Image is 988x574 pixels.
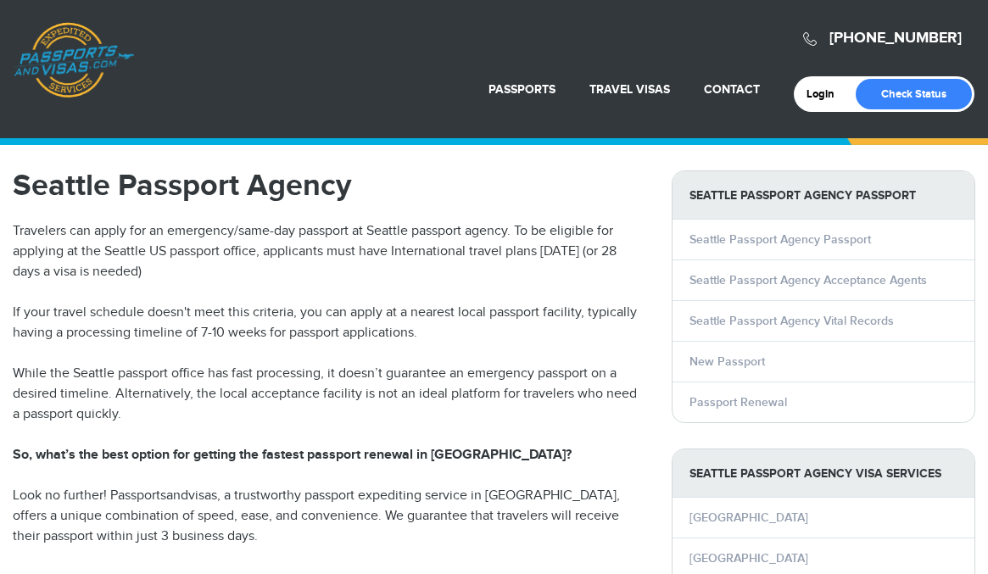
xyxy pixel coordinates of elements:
a: [GEOGRAPHIC_DATA] [689,510,808,525]
a: Passports & [DOMAIN_NAME] [14,22,134,98]
strong: Seattle Passport Agency Passport [673,171,974,220]
strong: So, what’s the best option for getting the fastest passport renewal in [GEOGRAPHIC_DATA]? [13,447,572,463]
a: Seattle Passport Agency Passport [689,232,871,247]
p: Look no further! Passportsandvisas, a trustworthy passport expediting service in [GEOGRAPHIC_DATA... [13,486,646,547]
strong: Seattle Passport Agency Visa Services [673,449,974,498]
h1: Seattle Passport Agency [13,170,646,201]
a: Travel Visas [589,82,670,97]
a: [PHONE_NUMBER] [829,29,962,47]
a: Passports [488,82,555,97]
p: Travelers can apply for an emergency/same-day passport at Seattle passport agency. To be eligible... [13,221,646,282]
a: Contact [704,82,760,97]
a: [GEOGRAPHIC_DATA] [689,551,808,566]
a: Seattle Passport Agency Vital Records [689,314,894,328]
a: New Passport [689,354,765,369]
a: Login [807,87,846,101]
a: Seattle Passport Agency Acceptance Agents [689,273,927,287]
p: If your travel schedule doesn't meet this criteria, you can apply at a nearest local passport fac... [13,303,646,343]
p: While the Seattle passport office has fast processing, it doesn’t guarantee an emergency passport... [13,364,646,425]
a: Check Status [856,79,972,109]
a: Passport Renewal [689,395,787,410]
